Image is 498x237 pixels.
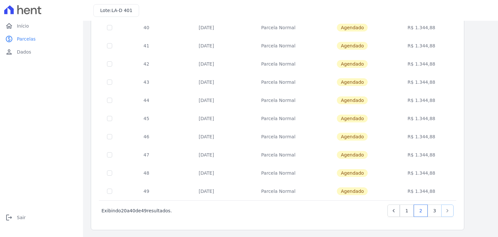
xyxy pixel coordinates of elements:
[240,164,317,182] td: Parcela Normal
[414,205,428,217] a: 2
[141,208,147,213] span: 49
[120,19,173,37] td: 40
[5,22,13,30] i: home
[112,8,132,13] span: LA-D 401
[388,164,455,182] td: R$ 1.344,88
[337,24,368,31] span: Agendado
[388,73,455,91] td: R$ 1.344,88
[240,37,317,55] td: Parcela Normal
[173,91,240,109] td: [DATE]
[120,164,173,182] td: 48
[240,182,317,200] td: Parcela Normal
[388,19,455,37] td: R$ 1.344,88
[240,109,317,128] td: Parcela Normal
[173,55,240,73] td: [DATE]
[240,55,317,73] td: Parcela Normal
[388,37,455,55] td: R$ 1.344,88
[5,214,13,221] i: logout
[337,151,368,159] span: Agendado
[3,211,80,224] a: logoutSair
[120,146,173,164] td: 47
[173,19,240,37] td: [DATE]
[387,205,400,217] a: Previous
[173,182,240,200] td: [DATE]
[388,182,455,200] td: R$ 1.344,88
[120,37,173,55] td: 41
[388,109,455,128] td: R$ 1.344,88
[3,19,80,32] a: homeInício
[388,55,455,73] td: R$ 1.344,88
[441,205,454,217] a: Next
[173,37,240,55] td: [DATE]
[240,19,317,37] td: Parcela Normal
[120,73,173,91] td: 43
[120,91,173,109] td: 44
[240,128,317,146] td: Parcela Normal
[388,128,455,146] td: R$ 1.344,88
[101,207,172,214] p: Exibindo a de resultados.
[337,169,368,177] span: Agendado
[100,7,132,14] h3: Lote:
[173,146,240,164] td: [DATE]
[337,187,368,195] span: Agendado
[3,45,80,58] a: personDados
[337,60,368,68] span: Agendado
[5,48,13,56] i: person
[17,36,36,42] span: Parcelas
[173,73,240,91] td: [DATE]
[17,214,26,221] span: Sair
[337,78,368,86] span: Agendado
[337,133,368,141] span: Agendado
[400,205,414,217] a: 1
[337,115,368,122] span: Agendado
[17,23,29,29] span: Início
[120,109,173,128] td: 45
[121,208,127,213] span: 20
[240,146,317,164] td: Parcela Normal
[130,208,136,213] span: 40
[388,91,455,109] td: R$ 1.344,88
[120,55,173,73] td: 42
[17,49,31,55] span: Dados
[5,35,13,43] i: paid
[388,146,455,164] td: R$ 1.344,88
[173,128,240,146] td: [DATE]
[337,42,368,50] span: Agendado
[173,109,240,128] td: [DATE]
[428,205,442,217] a: 3
[120,128,173,146] td: 46
[240,73,317,91] td: Parcela Normal
[337,96,368,104] span: Agendado
[173,164,240,182] td: [DATE]
[120,182,173,200] td: 49
[3,32,80,45] a: paidParcelas
[240,91,317,109] td: Parcela Normal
